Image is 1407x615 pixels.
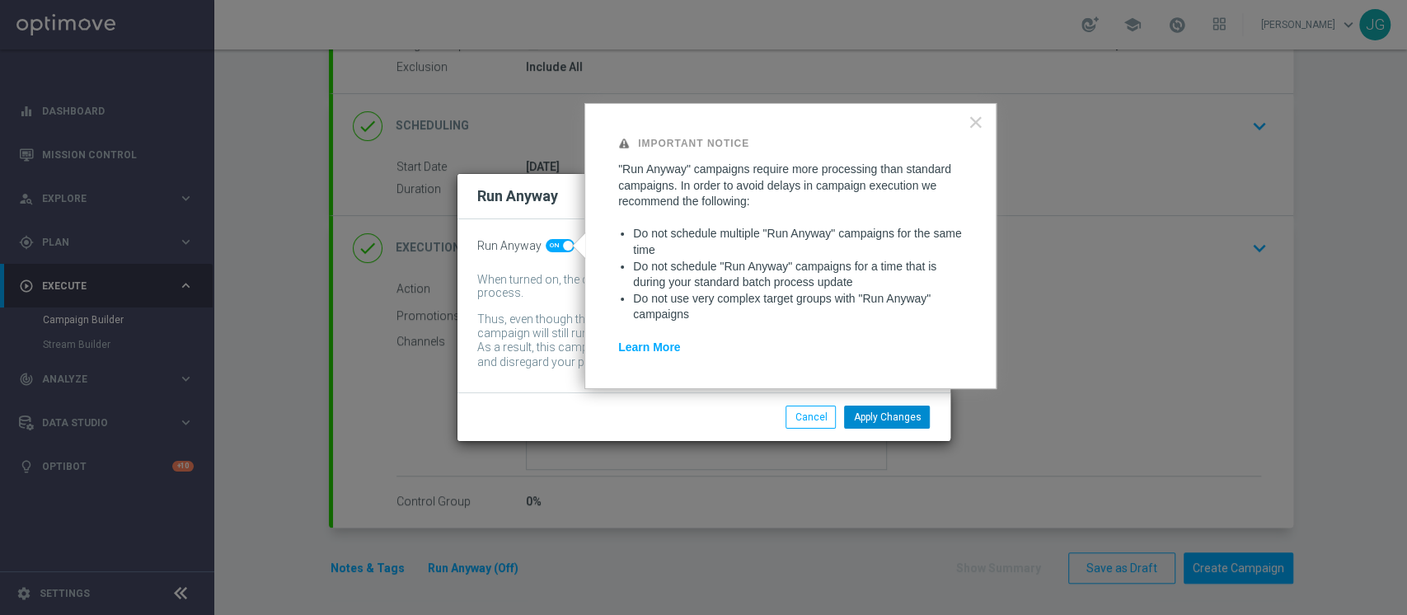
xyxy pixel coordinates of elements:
[477,312,906,340] div: Thus, even though the batch-data process might not be complete by then, the campaign will still r...
[477,273,906,301] div: When turned on, the campaign will be executed regardless of your site's batch-data process.
[968,109,983,135] button: Close
[618,162,963,210] p: "Run Anyway" campaigns require more processing than standard campaigns. In order to avoid delays ...
[477,340,906,373] div: As a result, this campaign might include customers whose data has been changed and disregard your...
[633,291,963,323] li: Do not use very complex target groups with "Run Anyway" campaigns
[477,239,542,253] span: Run Anyway
[633,259,963,291] li: Do not schedule "Run Anyway" campaigns for a time that is during your standard batch process update
[618,340,680,354] a: Learn More
[477,186,558,206] h2: Run Anyway
[633,226,963,258] li: Do not schedule multiple "Run Anyway" campaigns for the same time
[638,138,749,149] strong: Important Notice
[844,406,930,429] button: Apply Changes
[786,406,836,429] button: Cancel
